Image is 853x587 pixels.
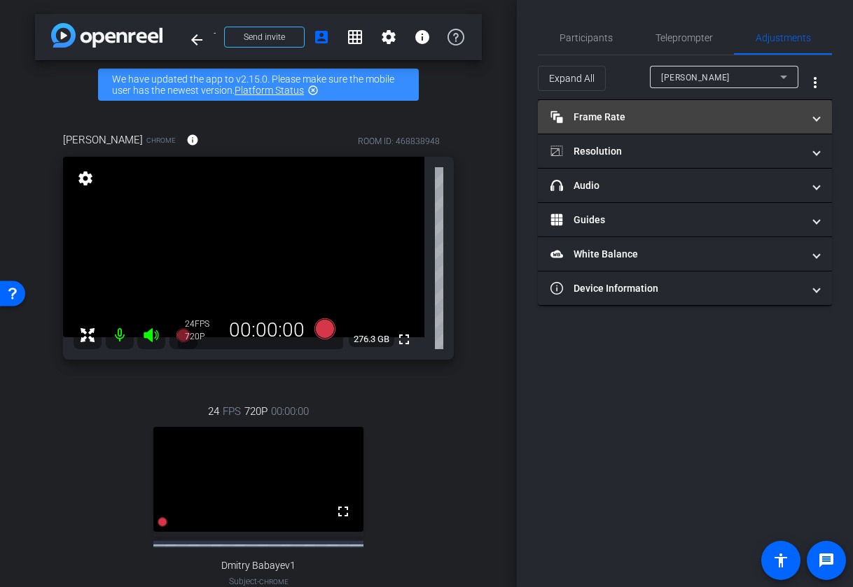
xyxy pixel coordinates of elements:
[235,85,304,96] a: Platform Status
[380,29,397,45] mat-icon: settings
[807,74,824,91] mat-icon: more_vert
[550,110,803,125] mat-panel-title: Frame Rate
[313,29,330,45] mat-icon: account_box
[661,73,730,83] span: [PERSON_NAME]
[538,134,832,168] mat-expansion-panel-header: Resolution
[259,578,289,586] span: Chrome
[414,29,431,45] mat-icon: info
[185,331,220,342] div: 720P
[208,404,219,419] span: 24
[186,134,199,146] mat-icon: info
[185,318,220,330] div: 24
[347,29,363,45] mat-icon: grid_on
[98,69,419,101] div: We have updated the app to v2.15.0. Please make sure the mobile user has the newest version.
[223,404,241,419] span: FPS
[335,503,352,520] mat-icon: fullscreen
[221,560,296,572] span: Dmitry Babayev1
[538,169,832,202] mat-expansion-panel-header: Audio
[257,577,259,586] span: -
[146,135,176,146] span: Chrome
[51,23,162,48] img: app-logo
[244,404,268,419] span: 720P
[271,404,309,419] span: 00:00:00
[358,135,440,148] div: ROOM ID: 468838948
[244,31,285,43] span: Send invite
[538,100,832,134] mat-expansion-panel-header: Frame Rate
[772,552,789,569] mat-icon: accessibility
[756,33,811,43] span: Adjustments
[818,552,835,569] mat-icon: message
[560,33,613,43] span: Participants
[214,23,216,51] span: TECH CHECK Joule Everywhere - 104 - Concur
[224,27,305,48] button: Send invite
[550,178,803,193] mat-panel-title: Audio
[396,331,412,348] mat-icon: fullscreen
[550,247,803,262] mat-panel-title: White Balance
[188,31,205,48] mat-icon: arrow_back
[220,318,314,342] div: 00:00:00
[550,144,803,159] mat-panel-title: Resolution
[550,213,803,227] mat-panel-title: Guides
[76,170,95,187] mat-icon: settings
[538,203,832,236] mat-expansion-panel-header: Guides
[538,237,832,271] mat-expansion-panel-header: White Balance
[63,132,143,148] span: [PERSON_NAME]
[550,281,803,296] mat-panel-title: Device Information
[538,66,606,91] button: Expand All
[549,65,595,92] span: Expand All
[798,66,832,99] button: More Options for Adjustments Panel
[195,319,209,329] span: FPS
[349,331,394,348] span: 276.3 GB
[656,33,713,43] span: Teleprompter
[538,271,832,305] mat-expansion-panel-header: Device Information
[307,85,319,96] mat-icon: highlight_off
